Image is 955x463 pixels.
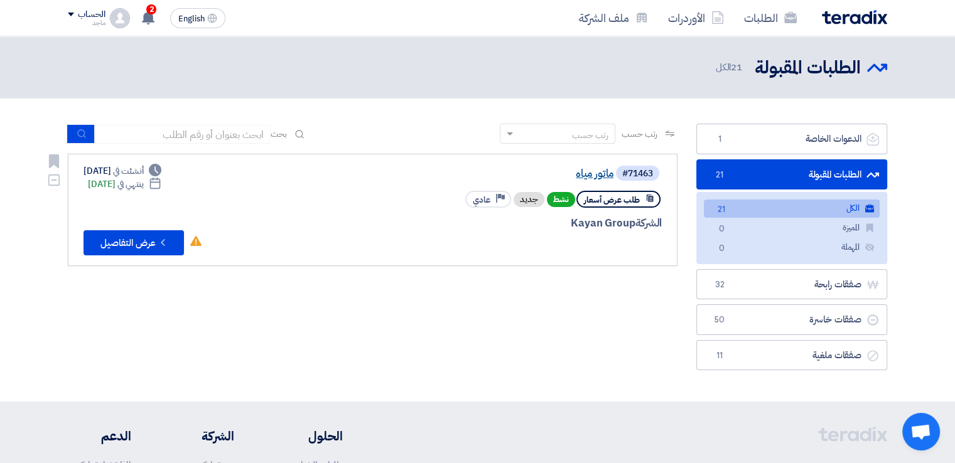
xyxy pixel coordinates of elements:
[696,159,887,190] a: الطلبات المقبولة21
[68,427,131,445] li: الدعم
[712,169,727,181] span: 21
[362,168,613,179] a: ماتور مياه
[170,8,225,28] button: English
[78,9,105,20] div: الحساب
[547,192,575,207] span: نشط
[696,304,887,335] a: صفقات خاسرة50
[622,127,657,141] span: رتب حسب
[572,129,608,142] div: رتب حسب
[712,314,727,326] span: 50
[272,427,343,445] li: الحلول
[84,164,161,178] div: [DATE]
[704,238,880,257] a: المهملة
[360,215,662,231] div: Kayan Group
[902,413,940,450] div: Open chat
[712,349,727,362] span: 11
[696,340,887,371] a: صفقات ملغية11
[178,14,205,23] span: English
[696,269,887,300] a: صفقات رابحة32
[734,3,807,33] a: الطلبات
[88,178,161,191] div: [DATE]
[704,200,880,218] a: الكل
[95,125,271,144] input: ابحث بعنوان أو رقم الطلب
[704,219,880,237] a: المميزة
[514,192,544,207] div: جديد
[696,124,887,154] a: الدعوات الخاصة1
[622,169,653,178] div: #71463
[68,19,105,26] div: ماجد
[714,242,729,255] span: 0
[110,8,130,28] img: profile_test.png
[714,203,729,216] span: 21
[716,60,745,75] span: الكل
[714,223,729,236] span: 0
[731,60,742,74] span: 21
[712,133,727,146] span: 1
[117,178,143,191] span: ينتهي في
[658,3,734,33] a: الأوردرات
[755,56,861,80] h2: الطلبات المقبولة
[569,3,658,33] a: ملف الشركة
[84,230,184,255] button: عرض التفاصيل
[271,127,287,141] span: بحث
[635,215,662,231] span: الشركة
[712,279,727,291] span: 32
[113,164,143,178] span: أنشئت في
[146,4,156,14] span: 2
[584,194,640,206] span: طلب عرض أسعار
[473,194,490,206] span: عادي
[822,10,887,24] img: Teradix logo
[169,427,234,445] li: الشركة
